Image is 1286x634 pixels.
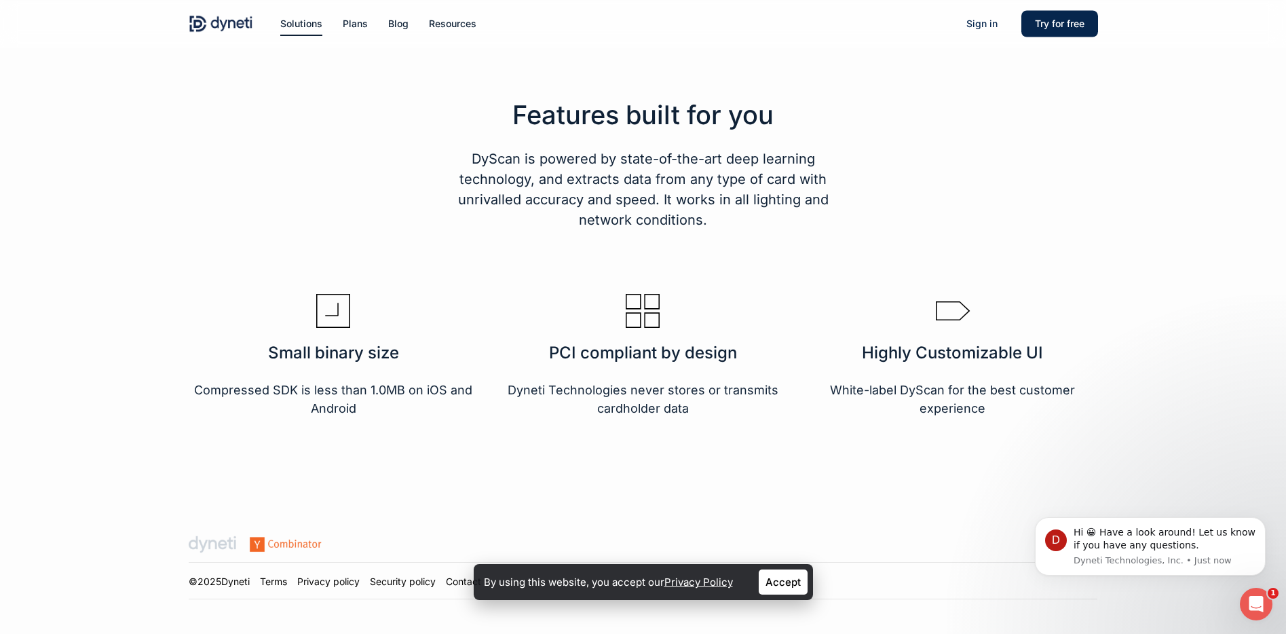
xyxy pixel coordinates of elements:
[343,16,368,31] a: Plans
[197,576,221,587] span: 2025
[437,149,848,230] h5: DyScan is powered by state-of-the-art deep learning technology, and extracts data from any type o...
[280,18,322,29] span: Solutions
[429,18,476,29] span: Resources
[966,18,998,29] span: Sign in
[280,16,322,31] a: Solutions
[1240,588,1272,620] iframe: Intercom live chat
[388,18,409,29] span: Blog
[388,16,409,31] a: Blog
[1035,18,1084,29] span: Try for free
[1021,16,1098,31] a: Try for free
[260,576,287,587] a: Terms
[1268,588,1279,599] span: 1
[759,570,808,595] a: Accept
[297,576,360,587] a: Privacy policy
[437,99,848,130] h3: Features built for you
[498,381,787,417] p: Dyneti Technologies never stores or transmits cardholder data
[370,576,436,587] a: Security policy
[343,18,368,29] span: Plans
[664,576,733,589] a: Privacy Policy
[189,576,250,587] a: ©2025Dyneti
[830,383,1075,415] span: White-label DyScan for the best customer experience
[498,344,787,362] h3: PCI compliant by design
[808,344,1097,362] h3: Highly Customizable UI
[484,573,733,591] p: By using this website, you accept our
[194,383,472,415] span: Compressed SDK is less than 1.0MB on iOS and Android
[1015,497,1286,597] iframe: Intercom notifications message
[189,344,478,362] h3: Small binary size
[953,16,1011,31] a: Sign in
[429,16,476,31] a: Resources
